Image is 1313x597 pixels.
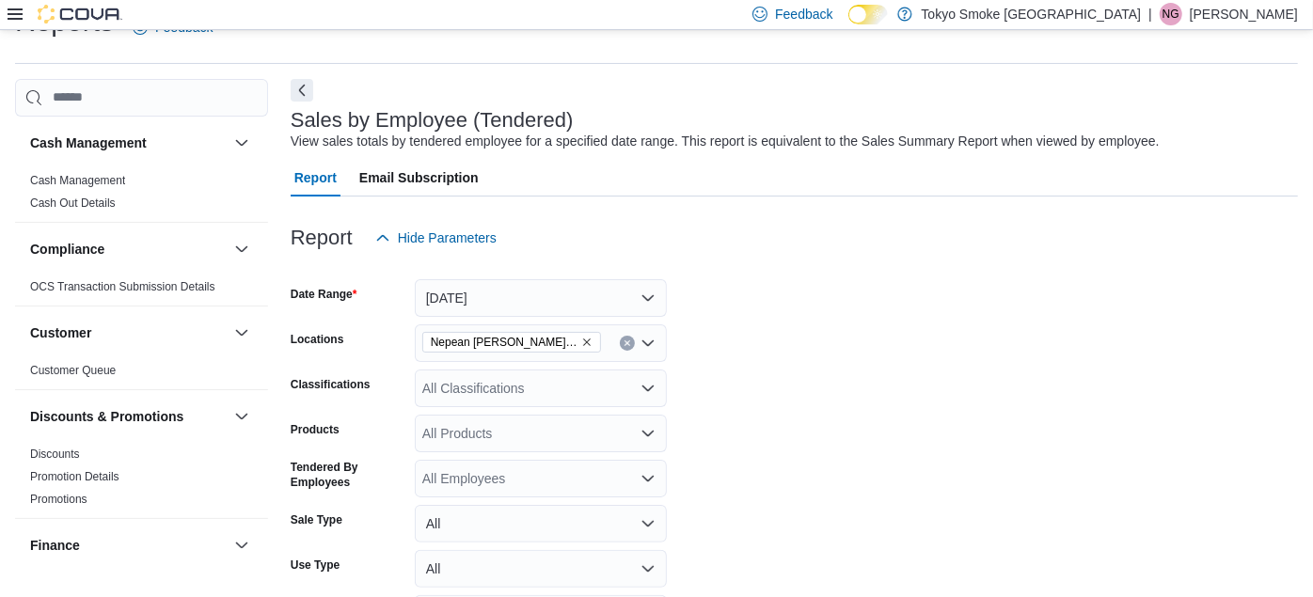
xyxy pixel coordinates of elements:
button: Compliance [30,240,227,259]
label: Use Type [291,558,340,573]
span: Email Subscription [359,159,479,196]
span: Cash Out Details [30,196,116,211]
button: Compliance [230,238,253,260]
button: Discounts & Promotions [230,405,253,428]
button: Finance [30,536,227,555]
button: Open list of options [641,471,656,486]
label: Products [291,422,340,437]
div: Nadine Guindon [1160,3,1182,25]
div: View sales totals by tendered employee for a specified date range. This report is equivalent to t... [291,132,1160,151]
button: Open list of options [641,381,656,396]
span: Nepean [PERSON_NAME] [PERSON_NAME] [431,333,577,352]
label: Tendered By Employees [291,460,407,490]
button: [DATE] [415,279,667,317]
h3: Discounts & Promotions [30,407,183,426]
h3: Finance [30,536,80,555]
div: Compliance [15,275,268,306]
button: Cash Management [30,134,227,152]
button: Remove Nepean Chapman Mills from selection in this group [581,337,593,348]
h3: Compliance [30,240,104,259]
p: | [1148,3,1152,25]
div: Cash Management [15,169,268,222]
h3: Sales by Employee (Tendered) [291,109,574,132]
span: Discounts [30,447,80,462]
a: Cash Management [30,174,125,187]
button: Customer [30,323,227,342]
button: Clear input [620,336,635,351]
button: Open list of options [641,426,656,441]
div: Customer [15,359,268,389]
span: Promotion Details [30,469,119,484]
label: Locations [291,332,344,347]
span: Dark Mode [848,24,849,25]
span: Customer Queue [30,363,116,378]
button: All [415,505,667,542]
label: Sale Type [291,512,342,527]
button: Customer [230,322,253,344]
label: Date Range [291,287,357,302]
button: Cash Management [230,132,253,154]
a: Customer Queue [30,364,116,377]
label: Classifications [291,377,371,392]
a: Promotion Details [30,470,119,483]
p: Tokyo Smoke [GEOGRAPHIC_DATA] [922,3,1142,25]
a: OCS Transaction Submission Details [30,280,215,293]
input: Dark Mode [848,5,888,24]
span: Hide Parameters [398,228,497,247]
p: [PERSON_NAME] [1190,3,1298,25]
span: Promotions [30,492,87,507]
span: Nepean Chapman Mills [422,332,601,353]
span: Cash Management [30,173,125,188]
a: Cash Out Details [30,196,116,210]
span: Feedback [775,5,832,24]
button: Finance [230,534,253,557]
h3: Cash Management [30,134,147,152]
button: Discounts & Promotions [30,407,227,426]
span: NG [1163,3,1179,25]
img: Cova [38,5,122,24]
button: Open list of options [641,336,656,351]
h3: Customer [30,323,91,342]
a: Promotions [30,493,87,506]
div: Discounts & Promotions [15,443,268,518]
button: Next [291,79,313,102]
a: Discounts [30,448,80,461]
span: Report [294,159,337,196]
button: All [415,550,667,588]
span: OCS Transaction Submission Details [30,279,215,294]
button: Hide Parameters [368,219,504,257]
h3: Report [291,227,353,249]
